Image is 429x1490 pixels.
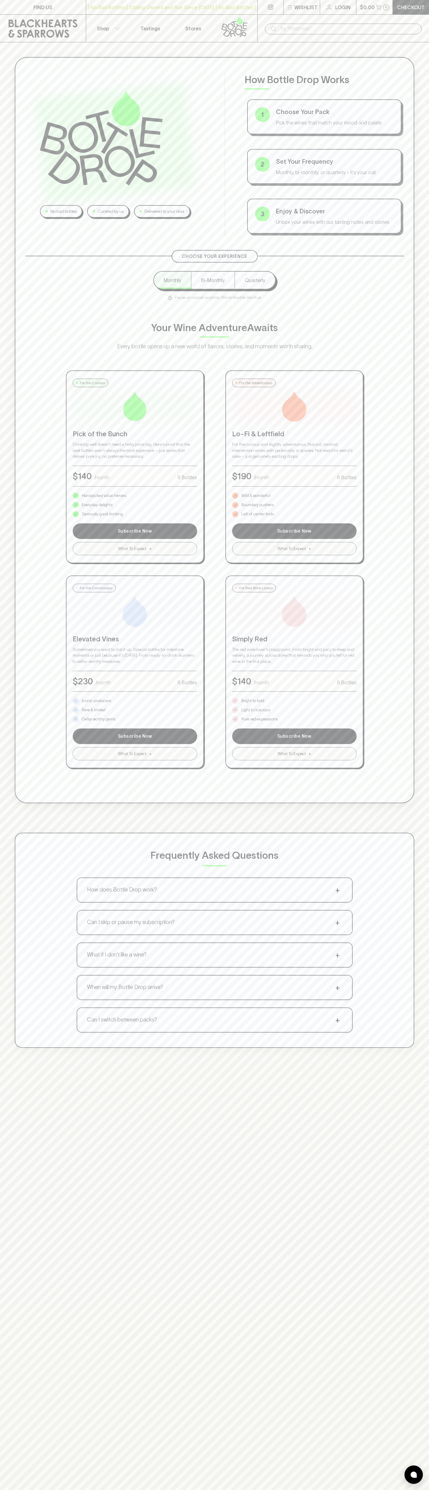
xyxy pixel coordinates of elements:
p: $0.00 [360,4,375,11]
p: Handpicked value heroes [82,493,126,499]
p: Left of center finds [241,511,274,517]
p: Cellar worthy gems [82,716,115,722]
p: /month [254,679,269,686]
button: Quarterly [235,272,275,289]
img: Bottle Drop [40,91,163,185]
span: What To Expect [278,751,306,757]
button: What To Expect+ [73,747,197,760]
p: Pure red expressions [241,716,278,722]
button: Shop [86,15,129,42]
p: Every bottle opens up a new world of flavors, stories, and moments worth sharing. [92,342,337,351]
button: Subscribe Now [232,523,357,539]
span: + [149,751,152,757]
button: Subscribe Now [73,523,197,539]
p: Iconic producers [82,698,111,704]
input: Try "Pinot noir" [280,24,417,34]
span: + [308,751,311,757]
span: What To Expect [118,545,147,552]
a: Stores [172,15,215,42]
p: Sometimes you want to dial it up. Special bottles for milestone moments or just because it's [DAT... [73,647,197,665]
span: + [333,918,342,927]
p: Set Your Frequency [276,157,394,166]
p: 6 Bottles [178,474,197,481]
p: Checkout [397,4,425,11]
p: Boundary pushers [241,502,274,508]
span: What To Expect [118,751,147,757]
button: Monthly [154,272,191,289]
span: + [333,1015,342,1025]
p: The red wine lover's playground. From bright and juicy to deep and velvety, a journey across styl... [232,647,357,665]
p: Wild & wonderful [241,493,270,499]
p: Rare & limited [82,707,105,713]
button: What To Expect+ [232,542,357,555]
button: Subscribe Now [73,728,197,744]
img: Elevated Vines [120,596,150,627]
p: Choose Your Experience [182,253,247,260]
button: What To Expect+ [232,747,357,760]
p: Enjoy & Discover [276,207,394,216]
div: 3 [255,207,270,221]
p: Pick of the Bunch [73,429,197,439]
p: Can I switch between packs? [87,1016,157,1024]
p: Frequently Asked Questions [151,848,278,863]
img: Lo-Fi & Leftfield [279,391,310,422]
p: /month [95,679,111,686]
p: Stores [185,25,201,32]
img: Simply Red [279,596,310,627]
p: Monthly, bi-monthly, or quarterly - it's your call [276,169,394,176]
p: Login [335,4,350,11]
img: bubble-icon [411,1472,417,1478]
p: 6 Bottles [337,474,357,481]
p: How Bottle Drop Works [245,72,404,87]
p: Can I skip or pause my subscription? [87,918,174,926]
p: Drinking well doesn't need a hefty price tag. Here's proof that the best bottles aren't always th... [73,441,197,460]
button: Can I skip or pause my subscription?+ [77,911,352,934]
button: How does Bottle Drop work?+ [77,878,352,902]
p: 6 Bottles [337,679,357,686]
p: Bright to bold [241,698,264,704]
span: + [333,950,342,960]
p: What if I don't like a wine? [87,951,147,959]
p: Curated by us [98,208,124,215]
p: For Red Wine Lovers [239,585,273,591]
button: What if I don't like a wine?+ [77,943,352,967]
p: How does Bottle Drop work? [87,886,157,894]
button: Bi-Monthly [191,272,235,289]
p: 6 Bottles [178,679,197,686]
button: Can I switch between packs?+ [77,1008,352,1032]
p: 0 [385,6,387,9]
span: + [333,983,342,992]
p: When will my Bottle Drop arrive? [87,983,163,991]
p: Light to luscious [241,707,270,713]
p: Choose Your Pack [276,107,394,117]
p: $ 230 [73,675,93,688]
p: Seriously good drinking [82,511,123,517]
p: Delivered to your door [144,208,185,215]
p: For the curious and slightly adventurous. Natural, minimal intervention wines with personality in... [232,441,357,460]
p: No bad bottles [50,208,77,215]
p: $ 190 [232,470,251,483]
p: Tastings [140,25,160,32]
span: + [149,545,152,552]
p: Lo-Fi & Leftfield [232,429,357,439]
p: Shop [97,25,109,32]
p: Pause or cancel anytime. We're flexible like that. [167,294,262,301]
button: What To Expect+ [73,542,197,555]
div: 1 [255,107,270,122]
p: Elevated Vines [73,634,197,644]
p: For the Connoisseur [80,585,113,591]
div: 2 [255,157,270,172]
p: Unbox your wines with our tasting notes and stories [276,218,394,226]
p: Wishlist [294,4,318,11]
p: Pick the wines that match your mood and palate [276,119,394,126]
a: Tastings [129,15,172,42]
p: For the Curious [80,380,105,386]
p: /month [94,474,109,481]
button: When will my Bottle Drop arrive?+ [77,976,352,999]
span: Awaits [247,322,278,333]
span: + [308,545,311,552]
img: Pick of the Bunch [120,391,150,422]
p: For the Adventurous [239,380,272,386]
p: Simply Red [232,634,357,644]
span: + [333,885,342,895]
